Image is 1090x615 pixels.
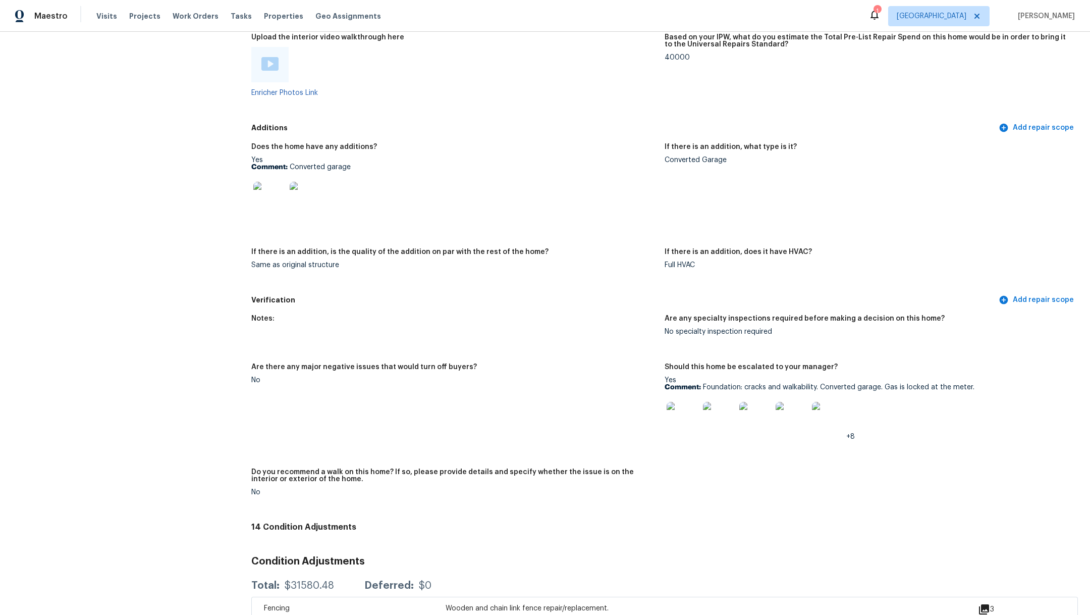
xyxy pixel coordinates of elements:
span: [PERSON_NAME] [1014,11,1075,21]
div: Same as original structure [251,262,657,269]
span: Tasks [231,13,252,20]
h5: If there is an addition, is the quality of the addition on par with the rest of the home? [251,248,549,255]
h5: Should this home be escalated to your manager? [665,364,838,371]
span: Visits [96,11,117,21]
span: Add repair scope [1001,294,1074,306]
span: Work Orders [173,11,219,21]
a: Enricher Photos Link [251,89,318,96]
span: Projects [129,11,160,21]
span: Geo Assignments [315,11,381,21]
h4: 14 Condition Adjustments [251,522,1078,532]
b: Comment: [251,164,288,171]
a: Play Video [261,57,279,72]
h5: Do you recommend a walk on this home? If so, please provide details and specify whether the issue... [251,469,657,483]
p: Foundation: cracks and walkability. Converted garage. Gas is locked at the meter. [665,384,1070,391]
img: Play Video [261,57,279,71]
span: Add repair scope [1001,122,1074,134]
h5: Verification [251,295,997,305]
div: No [251,377,657,384]
div: No specialty inspection required [665,328,1070,335]
button: Add repair scope [997,119,1078,137]
div: No [251,489,657,496]
h5: Are any specialty inspections required before making a decision on this home? [665,315,945,322]
h5: Are there any major negative issues that would turn off buyers? [251,364,477,371]
h5: Notes: [251,315,275,322]
div: Converted Garage [665,157,1070,164]
span: Properties [264,11,303,21]
span: [GEOGRAPHIC_DATA] [897,11,966,21]
button: Add repair scope [997,291,1078,310]
div: 1 [874,6,881,16]
h5: Based on your IPW, what do you estimate the Total Pre-List Repair Spend on this home would be in ... [665,34,1070,48]
h5: Additions [251,123,997,133]
div: Total: [251,581,280,591]
div: Yes [251,157,657,220]
div: Yes [665,377,1070,440]
h5: If there is an addition, does it have HVAC? [665,248,812,255]
div: Deferred: [364,581,414,591]
div: Wooden and chain link fence repair/replacement. [446,603,627,613]
h5: If there is an addition, what type is it? [665,143,797,150]
div: Full HVAC [665,262,1070,269]
span: Fencing [264,605,290,612]
h5: Upload the interior video walkthrough here [251,34,404,41]
h5: Does the home have any additions? [251,143,377,150]
div: $31580.48 [285,581,334,591]
div: $0 [419,581,431,591]
p: Converted garage [251,164,657,171]
span: +8 [846,433,855,440]
b: Comment: [665,384,701,391]
h3: Condition Adjustments [251,556,1078,567]
span: Maestro [34,11,68,21]
div: 40000 [665,54,1070,61]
